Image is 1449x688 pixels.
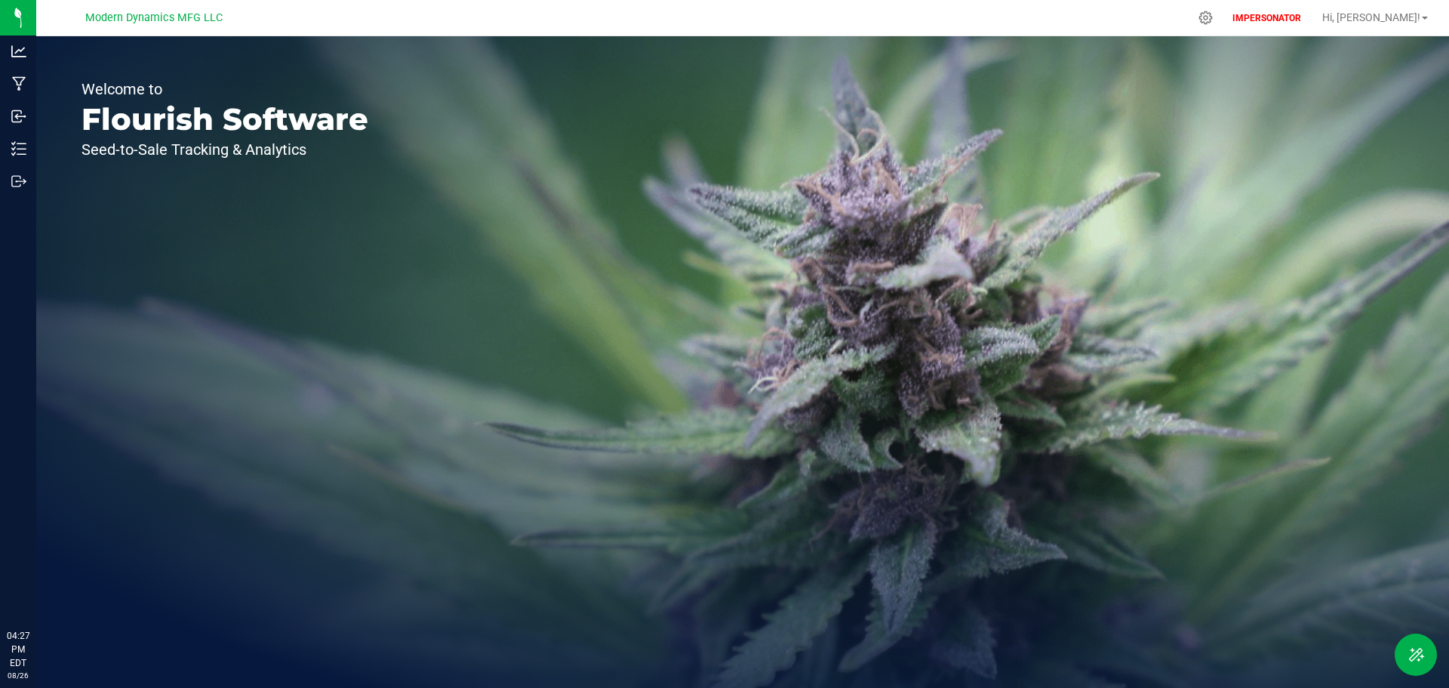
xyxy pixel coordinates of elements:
[11,44,26,59] inline-svg: Analytics
[1322,11,1420,23] span: Hi, [PERSON_NAME]!
[85,11,223,24] span: Modern Dynamics MFG LLC
[1226,11,1307,25] p: IMPERSONATOR
[82,104,368,134] p: Flourish Software
[7,629,29,670] p: 04:27 PM EDT
[82,142,368,157] p: Seed-to-Sale Tracking & Analytics
[11,76,26,91] inline-svg: Manufacturing
[11,141,26,156] inline-svg: Inventory
[1395,634,1437,676] button: Toggle Menu
[11,109,26,124] inline-svg: Inbound
[82,82,368,97] p: Welcome to
[7,670,29,681] p: 08/26
[1196,11,1215,25] div: Manage settings
[11,174,26,189] inline-svg: Outbound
